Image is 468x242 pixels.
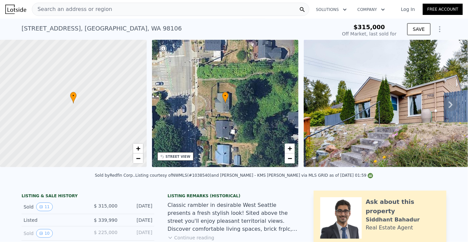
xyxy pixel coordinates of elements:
[135,173,373,178] div: Listing courtesy of NWMLS (#1038540) and [PERSON_NAME] - KMS [PERSON_NAME] via MLS GRID as of [DA...
[94,217,117,223] span: $ 339,990
[366,216,420,224] div: Siddhant Bahadur
[288,144,292,152] span: +
[136,154,140,162] span: −
[24,217,83,223] div: Listed
[32,5,112,13] span: Search an address or region
[285,144,295,153] a: Zoom in
[168,234,214,241] button: Continue reading
[24,203,83,211] div: Sold
[393,6,423,13] a: Log In
[5,5,26,14] img: Lotside
[22,24,182,33] div: [STREET_ADDRESS] , [GEOGRAPHIC_DATA] , WA 98106
[133,153,143,163] a: Zoom out
[368,173,373,178] img: NWMLS Logo
[342,30,397,37] div: Off Market, last sold for
[133,144,143,153] a: Zoom in
[123,217,152,223] div: [DATE]
[222,93,229,99] span: •
[168,201,300,233] div: Classic rambler in desirable West Seattle presents a fresh stylish look! Sited above the street y...
[366,197,440,216] div: Ask about this property
[285,153,295,163] a: Zoom out
[36,203,52,211] button: View historical data
[353,24,385,30] span: $315,000
[94,203,117,209] span: $ 315,000
[222,92,229,103] div: •
[70,92,77,103] div: •
[433,23,446,36] button: Show Options
[36,229,52,238] button: View historical data
[166,154,191,159] div: STREET VIEW
[70,93,77,99] span: •
[407,23,430,35] button: SAVE
[24,229,83,238] div: Sold
[352,4,390,16] button: Company
[95,173,135,178] div: Sold by Redfin Corp. .
[123,203,152,211] div: [DATE]
[288,154,292,162] span: −
[423,4,463,15] a: Free Account
[311,4,352,16] button: Solutions
[366,224,413,232] div: Real Estate Agent
[168,193,300,199] div: Listing Remarks (Historical)
[136,144,140,152] span: +
[22,193,154,200] div: LISTING & SALE HISTORY
[94,230,117,235] span: $ 225,000
[123,229,152,238] div: [DATE]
